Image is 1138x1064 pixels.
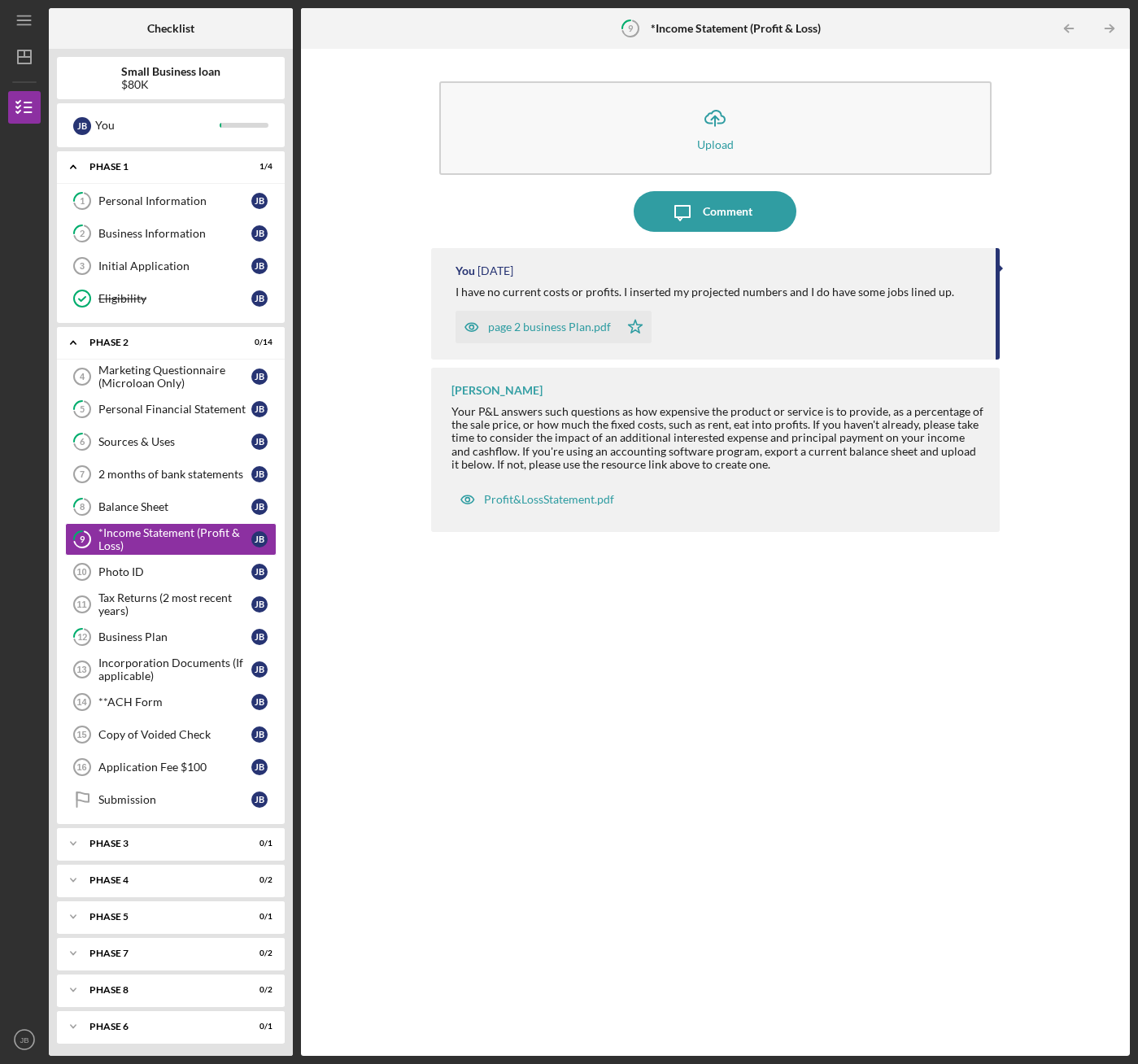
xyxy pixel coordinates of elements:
[95,111,220,139] div: You
[243,948,273,958] div: 0 / 2
[80,404,85,415] tspan: 5
[80,437,85,447] tspan: 6
[65,250,277,282] a: 3Initial ApplicationJB
[76,600,86,609] tspan: 11
[80,502,85,512] tspan: 8
[80,229,85,239] tspan: 2
[243,985,273,995] div: 0 / 2
[451,384,543,397] div: [PERSON_NAME]
[251,193,268,209] div: J B
[251,258,268,274] div: J B
[89,875,232,885] div: Phase 4
[65,751,277,783] a: 16Application Fee $100JB
[98,630,251,643] div: Business Plan
[456,286,954,299] div: I have no current costs or profits. I inserted my projected numbers and I do have some jobs lined...
[89,1022,232,1031] div: Phase 6
[89,839,232,848] div: Phase 3
[251,596,268,613] div: J B
[65,491,277,523] a: 8Balance SheetJB
[251,791,268,808] div: J B
[488,321,611,334] div: page 2 business Plan.pdf
[80,261,85,271] tspan: 3
[451,405,983,470] div: Your P&L answers such questions as how expensive the product or service is to provide, as a perce...
[251,225,268,242] div: J B
[251,368,268,385] div: J B
[80,196,85,207] tspan: 1
[80,372,85,382] tspan: 4
[98,761,251,774] div: Application Fee $100
[456,264,475,277] div: You
[89,948,232,958] div: Phase 7
[98,292,251,305] div: Eligibility
[251,629,268,645] div: J B
[65,686,277,718] a: 14**ACH FormJB
[76,567,86,577] tspan: 10
[76,730,86,739] tspan: 15
[251,466,268,482] div: J B
[98,565,251,578] div: Photo ID
[76,665,86,674] tspan: 13
[243,839,273,848] div: 0 / 1
[98,227,251,240] div: Business Information
[65,653,277,686] a: 13Incorporation Documents (If applicable)JB
[98,468,251,481] div: 2 months of bank statements
[65,556,277,588] a: 10Photo IDJB
[651,22,821,35] b: *Income Statement (Profit & Loss)
[98,259,251,273] div: Initial Application
[89,912,232,922] div: Phase 5
[251,726,268,743] div: J B
[243,338,273,347] div: 0 / 14
[628,23,634,33] tspan: 9
[65,588,277,621] a: 11Tax Returns (2 most recent years)JB
[121,65,220,78] b: Small Business loan
[251,564,268,580] div: J B
[484,493,614,506] div: Profit&LossStatement.pdf
[98,403,251,416] div: Personal Financial Statement
[98,435,251,448] div: Sources & Uses
[243,912,273,922] div: 0 / 1
[65,425,277,458] a: 6Sources & UsesJB
[477,264,513,277] time: 2025-08-17 18:29
[98,591,251,617] div: Tax Returns (2 most recent years)
[65,217,277,250] a: 2Business InformationJB
[73,117,91,135] div: J B
[8,1023,41,1056] button: JB
[80,469,85,479] tspan: 7
[98,696,251,709] div: **ACH Form
[98,656,251,682] div: Incorporation Documents (If applicable)
[251,661,268,678] div: J B
[98,194,251,207] div: Personal Information
[634,191,796,232] button: Comment
[697,138,734,150] div: Upload
[251,499,268,515] div: J B
[251,531,268,547] div: J B
[243,1022,273,1031] div: 0 / 1
[243,875,273,885] div: 0 / 2
[65,282,277,315] a: EligibilityJB
[89,338,232,347] div: Phase 2
[147,22,194,35] b: Checklist
[65,523,277,556] a: 9*Income Statement (Profit & Loss)JB
[121,78,220,91] div: $80K
[439,81,992,175] button: Upload
[76,762,86,772] tspan: 16
[65,393,277,425] a: 5Personal Financial StatementJB
[703,191,752,232] div: Comment
[98,526,251,552] div: *Income Statement (Profit & Loss)
[251,401,268,417] div: J B
[251,759,268,775] div: J B
[251,694,268,710] div: J B
[65,185,277,217] a: 1Personal InformationJB
[251,290,268,307] div: J B
[77,632,87,643] tspan: 12
[76,697,87,707] tspan: 14
[98,793,251,806] div: Submission
[89,985,232,995] div: Phase 8
[243,162,273,172] div: 1 / 4
[80,534,85,545] tspan: 9
[89,162,232,172] div: Phase 1
[98,728,251,741] div: Copy of Voided Check
[456,311,652,343] button: page 2 business Plan.pdf
[65,458,277,491] a: 72 months of bank statementsJB
[451,483,622,516] button: Profit&LossStatement.pdf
